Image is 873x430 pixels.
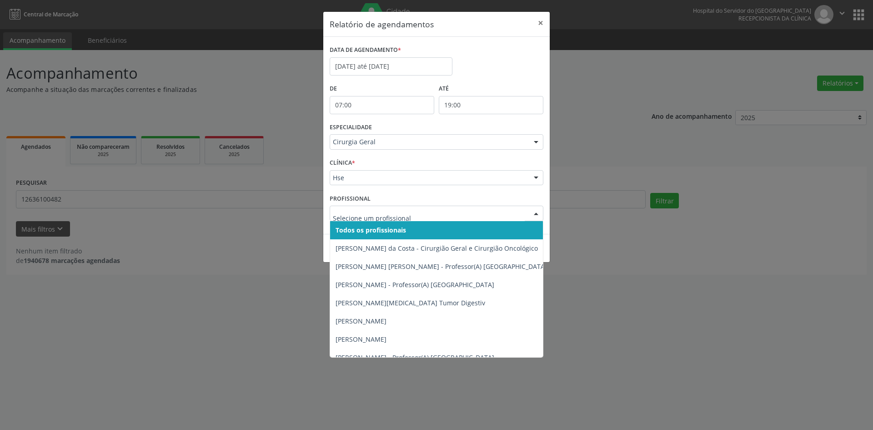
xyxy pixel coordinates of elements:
[336,298,485,307] span: [PERSON_NAME][MEDICAL_DATA] Tumor Digestiv
[330,18,434,30] h5: Relatório de agendamentos
[336,335,386,344] span: [PERSON_NAME]
[330,82,434,96] label: De
[336,226,406,234] span: Todos os profissionais
[330,43,401,57] label: DATA DE AGENDAMENTO
[336,244,538,253] span: [PERSON_NAME] da Costa - Cirurgião Geral e Cirurgião Oncológico
[333,137,525,147] span: Cirurgia Geral
[532,12,550,34] button: Close
[336,317,386,325] span: [PERSON_NAME]
[333,209,525,227] input: Selecione um profissional
[330,96,434,114] input: Selecione o horário inicial
[336,262,547,271] span: [PERSON_NAME] [PERSON_NAME] - Professor(A) [GEOGRAPHIC_DATA]
[336,280,494,289] span: [PERSON_NAME] - Professor(A) [GEOGRAPHIC_DATA]
[333,173,525,182] span: Hse
[330,121,372,135] label: ESPECIALIDADE
[330,57,452,76] input: Selecione uma data ou intervalo
[439,96,543,114] input: Selecione o horário final
[330,156,355,170] label: CLÍNICA
[439,82,543,96] label: ATÉ
[330,192,371,206] label: PROFISSIONAL
[336,353,494,362] span: [PERSON_NAME] - Professor(A) [GEOGRAPHIC_DATA]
